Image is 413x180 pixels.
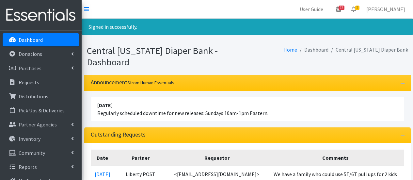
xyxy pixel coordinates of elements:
[3,62,79,75] a: Purchases
[283,46,297,53] a: Home
[339,6,344,10] span: 13
[114,150,167,166] th: Partner
[297,45,328,55] li: Dashboard
[3,33,79,46] a: Dashboard
[3,47,79,60] a: Donations
[328,45,408,55] li: Central [US_STATE] Diaper Bank
[91,150,114,166] th: Date
[19,107,65,114] p: Pick Ups & Deliveries
[346,3,361,16] a: 2
[19,150,45,156] p: Community
[3,4,79,26] img: HumanEssentials
[19,93,48,100] p: Distributions
[82,19,413,35] div: Signed in successfully.
[3,132,79,145] a: Inventory
[331,3,346,16] a: 13
[97,102,113,108] strong: [DATE]
[167,150,266,166] th: Requestor
[19,136,40,142] p: Inventory
[3,146,79,159] a: Community
[3,104,79,117] a: Pick Ups & Deliveries
[267,150,404,166] th: Comments
[19,51,42,57] p: Donations
[355,6,359,10] span: 2
[19,121,57,128] p: Partner Agencies
[19,65,41,72] p: Purchases
[294,3,328,16] a: User Guide
[361,3,410,16] a: [PERSON_NAME]
[91,131,146,138] h3: Outstanding Requests
[87,45,245,68] h1: Central [US_STATE] Diaper Bank - Dashboard
[19,164,37,170] p: Reports
[95,171,110,177] a: [DATE]
[130,80,174,86] small: from Human Essentials
[3,160,79,173] a: Reports
[3,118,79,131] a: Partner Agencies
[3,76,79,89] a: Requests
[91,79,174,86] h3: Announcements
[19,79,39,86] p: Requests
[19,37,43,43] p: Dashboard
[3,90,79,103] a: Distributions
[91,97,404,121] li: Regularly scheduled downtime for new releases: Sundays 10am-1pm Eastern.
